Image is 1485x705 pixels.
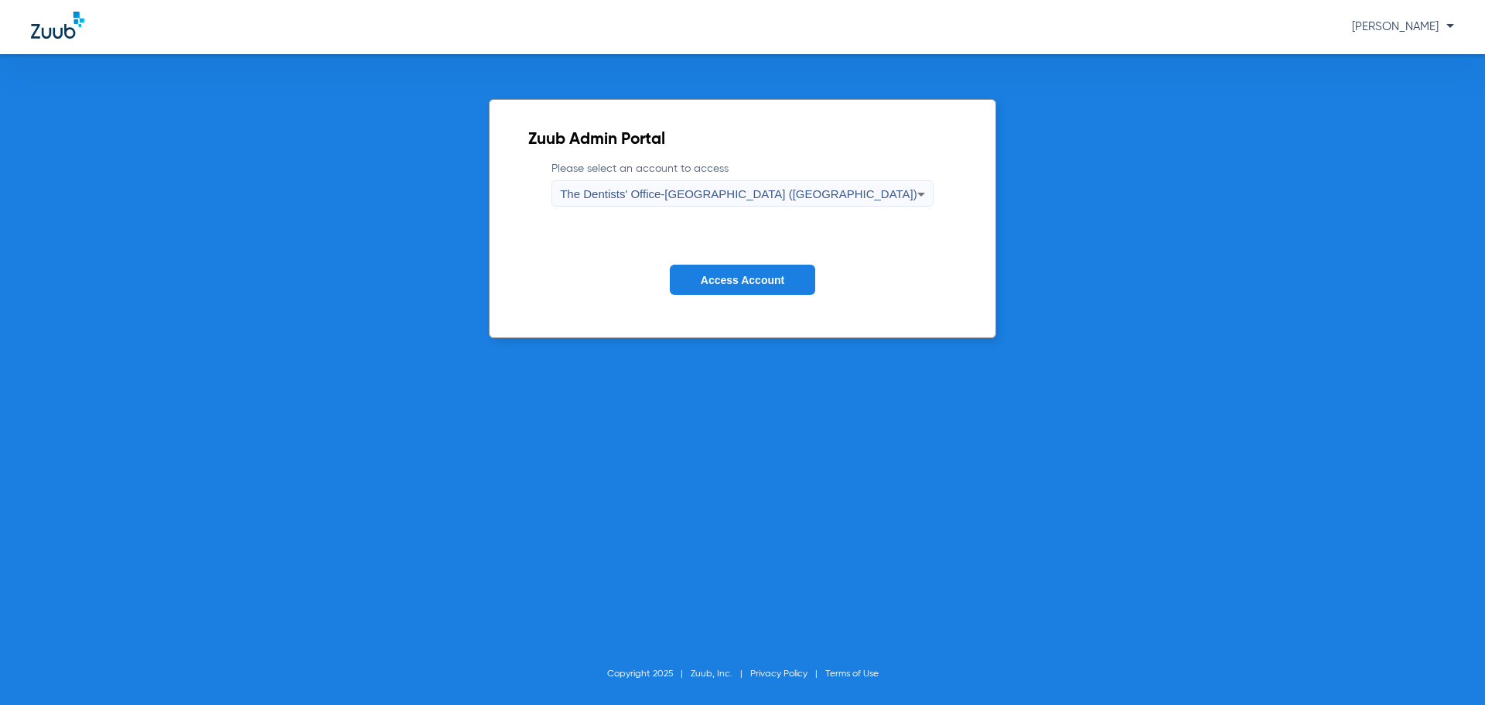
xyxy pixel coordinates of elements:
[1408,631,1485,705] iframe: Chat Widget
[31,12,84,39] img: Zuub Logo
[1352,21,1454,33] span: [PERSON_NAME]
[701,274,784,286] span: Access Account
[560,187,917,200] span: The Dentists' Office-[GEOGRAPHIC_DATA] ([GEOGRAPHIC_DATA])
[750,669,807,679] a: Privacy Policy
[607,666,691,682] li: Copyright 2025
[528,132,957,148] h2: Zuub Admin Portal
[691,666,750,682] li: Zuub, Inc.
[551,161,934,207] label: Please select an account to access
[670,265,815,295] button: Access Account
[825,669,879,679] a: Terms of Use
